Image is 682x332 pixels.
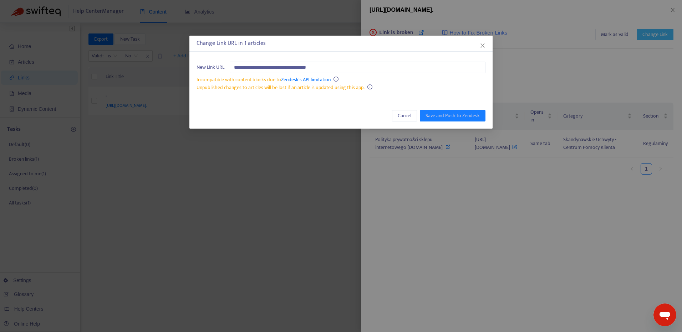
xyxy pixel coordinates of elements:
span: info-circle [367,84,372,89]
span: close [480,43,485,48]
button: Close [479,42,487,50]
button: Cancel [392,110,417,121]
span: New Link URL [197,63,224,71]
div: Change Link URL in 1 articles [197,39,485,48]
span: info-circle [334,77,339,82]
button: Save and Push to Zendesk [420,110,485,121]
a: Zendesk's API limitation [281,76,331,84]
span: Cancel [398,112,411,120]
span: Incompatible with content blocks due to [197,76,331,84]
span: Unpublished changes to articles will be lost if an article is updated using this app. [197,83,365,92]
iframe: Przycisk umożliwiający otwarcie okna komunikatora [653,304,676,326]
